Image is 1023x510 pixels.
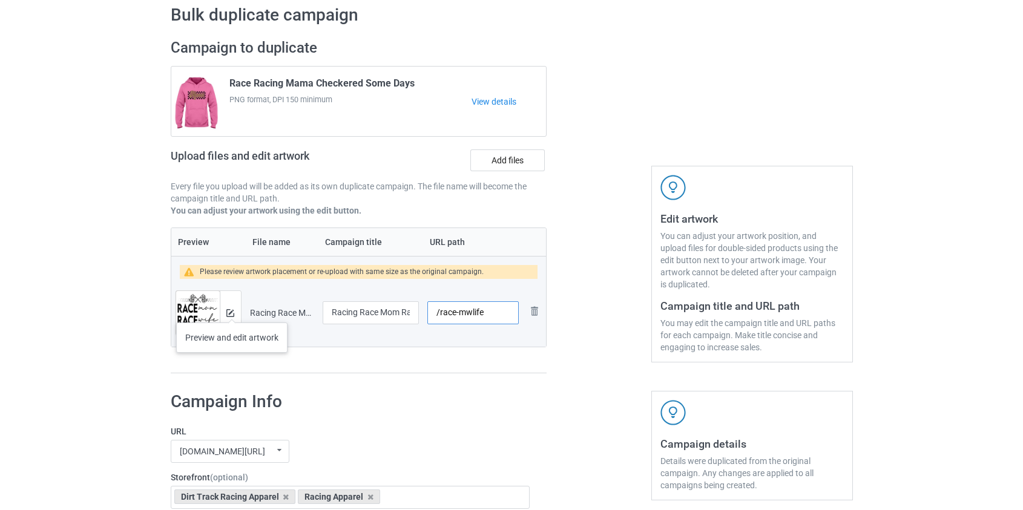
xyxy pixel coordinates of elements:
h2: Upload files and edit artwork [171,149,396,172]
h3: Campaign details [660,437,844,451]
div: Racing Race Mom Race Wife Race Life Black.png [250,307,314,319]
div: You can adjust your artwork position, and upload files for double-sided products using the edit b... [660,230,844,290]
p: Every file you upload will be added as its own duplicate campaign. The file name will become the ... [171,180,547,204]
h1: Bulk duplicate campaign [171,4,853,26]
th: Campaign title [318,228,424,256]
div: Please review artwork placement or re-upload with same size as the original campaign. [200,265,484,279]
label: URL [171,425,530,437]
div: [DOMAIN_NAME][URL] [180,447,265,456]
label: Storefront [171,471,530,483]
label: Add files [470,149,545,171]
h2: Campaign to duplicate [171,39,547,57]
a: View details [472,96,546,108]
div: You may edit the campaign title and URL paths for each campaign. Make title concise and engaging ... [660,317,844,353]
img: warning [184,267,200,276]
div: Dirt Track Racing Apparel [174,489,296,504]
span: (optional) [210,472,248,482]
th: File name [246,228,318,256]
b: You can adjust your artwork using the edit button. [171,206,361,215]
img: svg+xml;base64,PD94bWwgdmVyc2lvbj0iMS4wIiBlbmNvZGluZz0iVVRGLTgiPz4KPHN2ZyB3aWR0aD0iMTRweCIgaGVpZ2... [226,309,234,317]
div: Preview and edit artwork [176,322,288,353]
th: Preview [171,228,246,256]
img: svg+xml;base64,PD94bWwgdmVyc2lvbj0iMS4wIiBlbmNvZGluZz0iVVRGLTgiPz4KPHN2ZyB3aWR0aD0iNDJweCIgaGVpZ2... [660,175,686,200]
th: URL path [423,228,522,256]
div: Details were duplicated from the original campaign. Any changes are applied to all campaigns bein... [660,455,844,491]
span: Race Racing Mama Checkered Some Days [229,77,415,94]
img: svg+xml;base64,PD94bWwgdmVyc2lvbj0iMS4wIiBlbmNvZGluZz0iVVRGLTgiPz4KPHN2ZyB3aWR0aD0iNDJweCIgaGVpZ2... [660,400,686,425]
h1: Campaign Info [171,391,530,413]
div: Racing Apparel [298,489,380,504]
img: svg+xml;base64,PD94bWwgdmVyc2lvbj0iMS4wIiBlbmNvZGluZz0iVVRGLTgiPz4KPHN2ZyB3aWR0aD0iMjhweCIgaGVpZ2... [527,304,542,318]
span: PNG format, DPI 150 minimum [229,94,472,106]
img: original.png [176,291,220,349]
h3: Campaign title and URL path [660,299,844,313]
h3: Edit artwork [660,212,844,226]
